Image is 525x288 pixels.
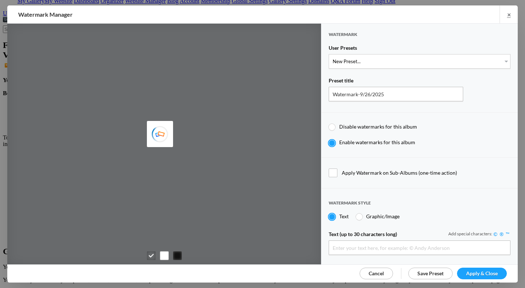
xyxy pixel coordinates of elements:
span: Preset title [329,77,353,87]
span: Font [329,264,339,273]
a: Apply & Close [457,268,507,279]
input: Name for your Watermark Preset [329,87,463,101]
span: Cancel [369,270,384,276]
a: × [500,5,518,23]
a: © [492,231,498,237]
span: Watermark [329,32,357,44]
span: Enable watermarks for this album [339,139,415,145]
span: Text [339,213,349,219]
span: Font [427,264,437,273]
span: Apply & Close [466,270,498,276]
span: Apply Watermark on Sub-Albums (one-time action) [329,169,510,177]
span: Disable watermarks for this album [339,123,417,130]
span: Text (up to 30 characters long) [329,231,397,240]
input: Enter your text here, for example: © Andy Anderson [329,240,510,255]
a: Cancel [360,268,393,279]
span: User Presets [329,45,357,54]
a: ™ [505,231,510,237]
span: Watermark style [329,200,371,212]
div: Add special characters: [448,231,510,237]
span: Save Preset [417,270,444,276]
a: Save Preset [408,268,453,279]
span: Graphic/Image [366,213,400,219]
a: ® [498,231,505,237]
h2: Watermark Manager [18,5,333,24]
